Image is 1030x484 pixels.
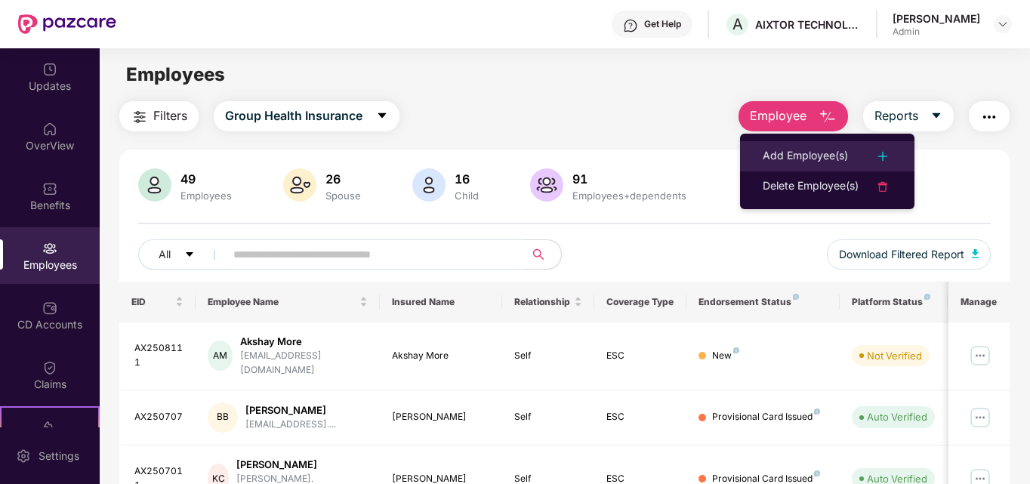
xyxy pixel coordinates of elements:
[569,171,689,187] div: 91
[380,282,503,322] th: Insured Name
[245,403,336,418] div: [PERSON_NAME]
[874,147,892,165] img: svg+xml;base64,PHN2ZyB4bWxucz0iaHR0cDovL3d3dy53My5vcmcvMjAwMC9zdmciIHdpZHRoPSIyNCIgaGVpZ2h0PSIyNC...
[322,171,364,187] div: 26
[42,62,57,77] img: svg+xml;base64,PHN2ZyBpZD0iVXBkYXRlZCIgeG1sbnM9Imh0dHA6Ly93d3cudzMub3JnLzIwMDAvc3ZnIiB3aWR0aD0iMj...
[196,282,380,322] th: Employee Name
[42,360,57,375] img: svg+xml;base64,PHN2ZyBpZD0iQ2xhaW0iIHhtbG5zPSJodHRwOi8vd3d3LnczLm9yZy8yMDAwL3N2ZyIgd2lkdGg9IjIwIi...
[980,108,998,126] img: svg+xml;base64,PHN2ZyB4bWxucz0iaHR0cDovL3d3dy53My5vcmcvMjAwMC9zdmciIHdpZHRoPSIyNCIgaGVpZ2h0PSIyNC...
[240,349,368,378] div: [EMAIL_ADDRESS][DOMAIN_NAME]
[514,349,582,363] div: Self
[42,420,57,435] img: svg+xml;base64,PHN2ZyB4bWxucz0iaHR0cDovL3d3dy53My5vcmcvMjAwMC9zdmciIHdpZHRoPSIyMSIgaGVpZ2h0PSIyMC...
[867,348,922,363] div: Not Verified
[134,410,184,424] div: AX250707
[948,282,1010,322] th: Manage
[755,17,861,32] div: AIXTOR TECHNOLOGIES LLP
[376,109,388,123] span: caret-down
[514,296,571,308] span: Relationship
[739,101,848,131] button: Employee
[827,239,991,270] button: Download Filtered Report
[153,106,187,125] span: Filters
[530,168,563,202] img: svg+xml;base64,PHN2ZyB4bWxucz0iaHR0cDovL3d3dy53My5vcmcvMjAwMC9zdmciIHhtbG5zOnhsaW5rPSJodHRwOi8vd3...
[392,349,491,363] div: Akshay More
[16,449,31,464] img: svg+xml;base64,PHN2ZyBpZD0iU2V0dGluZy0yMHgyMCIgeG1sbnM9Imh0dHA6Ly93d3cudzMub3JnLzIwMDAvc3ZnIiB3aW...
[606,349,674,363] div: ESC
[119,282,196,322] th: EID
[208,296,356,308] span: Employee Name
[814,470,820,476] img: svg+xml;base64,PHN2ZyB4bWxucz0iaHR0cDovL3d3dy53My5vcmcvMjAwMC9zdmciIHdpZHRoPSI4IiBoZWlnaHQ9IjgiIH...
[245,418,336,432] div: [EMAIL_ADDRESS]....
[524,239,562,270] button: search
[452,190,482,202] div: Child
[42,181,57,196] img: svg+xml;base64,PHN2ZyBpZD0iQmVuZWZpdHMiIHhtbG5zPSJodHRwOi8vd3d3LnczLm9yZy8yMDAwL3N2ZyIgd2lkdGg9Ij...
[763,147,848,165] div: Add Employee(s)
[159,246,171,263] span: All
[972,249,979,258] img: svg+xml;base64,PHN2ZyB4bWxucz0iaHR0cDovL3d3dy53My5vcmcvMjAwMC9zdmciIHhtbG5zOnhsaW5rPSJodHRwOi8vd3...
[236,458,368,472] div: [PERSON_NAME]
[452,171,482,187] div: 16
[623,18,638,33] img: svg+xml;base64,PHN2ZyBpZD0iSGVscC0zMngzMiIgeG1sbnM9Imh0dHA6Ly93d3cudzMub3JnLzIwMDAvc3ZnIiB3aWR0aD...
[814,408,820,415] img: svg+xml;base64,PHN2ZyB4bWxucz0iaHR0cDovL3d3dy53My5vcmcvMjAwMC9zdmciIHdpZHRoPSI4IiBoZWlnaHQ9IjgiIH...
[177,171,235,187] div: 49
[240,334,368,349] div: Akshay More
[763,177,859,196] div: Delete Employee(s)
[839,246,964,263] span: Download Filtered Report
[42,301,57,316] img: svg+xml;base64,PHN2ZyBpZD0iQ0RfQWNjb3VudHMiIGRhdGEtbmFtZT0iQ0QgQWNjb3VudHMiIHhtbG5zPSJodHRwOi8vd3...
[42,122,57,137] img: svg+xml;base64,PHN2ZyBpZD0iSG9tZSIgeG1sbnM9Imh0dHA6Ly93d3cudzMub3JnLzIwMDAvc3ZnIiB3aWR0aD0iMjAiIG...
[644,18,681,30] div: Get Help
[322,190,364,202] div: Spouse
[208,341,233,371] div: AM
[502,282,594,322] th: Relationship
[793,294,799,300] img: svg+xml;base64,PHN2ZyB4bWxucz0iaHR0cDovL3d3dy53My5vcmcvMjAwMC9zdmciIHdpZHRoPSI4IiBoZWlnaHQ9IjgiIH...
[819,108,837,126] img: svg+xml;base64,PHN2ZyB4bWxucz0iaHR0cDovL3d3dy53My5vcmcvMjAwMC9zdmciIHhtbG5zOnhsaW5rPSJodHRwOi8vd3...
[283,168,316,202] img: svg+xml;base64,PHN2ZyB4bWxucz0iaHR0cDovL3d3dy53My5vcmcvMjAwMC9zdmciIHhtbG5zOnhsaW5rPSJodHRwOi8vd3...
[874,177,892,196] img: svg+xml;base64,PHN2ZyB4bWxucz0iaHR0cDovL3d3dy53My5vcmcvMjAwMC9zdmciIHdpZHRoPSIyNCIgaGVpZ2h0PSIyNC...
[874,106,918,125] span: Reports
[412,168,446,202] img: svg+xml;base64,PHN2ZyB4bWxucz0iaHR0cDovL3d3dy53My5vcmcvMjAwMC9zdmciIHhtbG5zOnhsaW5rPSJodHRwOi8vd3...
[34,449,84,464] div: Settings
[750,106,806,125] span: Employee
[569,190,689,202] div: Employees+dependents
[997,18,1009,30] img: svg+xml;base64,PHN2ZyBpZD0iRHJvcGRvd24tMzJ4MzIiIHhtbG5zPSJodHRwOi8vd3d3LnczLm9yZy8yMDAwL3N2ZyIgd2...
[594,282,686,322] th: Coverage Type
[698,296,828,308] div: Endorsement Status
[893,11,980,26] div: [PERSON_NAME]
[225,106,362,125] span: Group Health Insurance
[126,63,225,85] span: Employees
[606,410,674,424] div: ESC
[732,15,743,33] span: A
[119,101,199,131] button: Filters
[968,405,992,430] img: manageButton
[924,294,930,300] img: svg+xml;base64,PHN2ZyB4bWxucz0iaHR0cDovL3d3dy53My5vcmcvMjAwMC9zdmciIHdpZHRoPSI4IiBoZWlnaHQ9IjgiIH...
[733,347,739,353] img: svg+xml;base64,PHN2ZyB4bWxucz0iaHR0cDovL3d3dy53My5vcmcvMjAwMC9zdmciIHdpZHRoPSI4IiBoZWlnaHQ9IjgiIH...
[134,341,184,370] div: AX2508111
[867,409,927,424] div: Auto Verified
[214,101,399,131] button: Group Health Insurancecaret-down
[184,249,195,261] span: caret-down
[968,344,992,368] img: manageButton
[131,108,149,126] img: svg+xml;base64,PHN2ZyB4bWxucz0iaHR0cDovL3d3dy53My5vcmcvMjAwMC9zdmciIHdpZHRoPSIyNCIgaGVpZ2h0PSIyNC...
[930,109,942,123] span: caret-down
[18,14,116,34] img: New Pazcare Logo
[514,410,582,424] div: Self
[392,410,491,424] div: [PERSON_NAME]
[863,101,954,131] button: Reportscaret-down
[852,296,935,308] div: Platform Status
[712,410,820,424] div: Provisional Card Issued
[138,168,171,202] img: svg+xml;base64,PHN2ZyB4bWxucz0iaHR0cDovL3d3dy53My5vcmcvMjAwMC9zdmciIHhtbG5zOnhsaW5rPSJodHRwOi8vd3...
[138,239,230,270] button: Allcaret-down
[177,190,235,202] div: Employees
[131,296,173,308] span: EID
[208,402,238,433] div: BB
[524,248,554,260] span: search
[893,26,980,38] div: Admin
[712,349,739,363] div: New
[42,241,57,256] img: svg+xml;base64,PHN2ZyBpZD0iRW1wbG95ZWVzIiB4bWxucz0iaHR0cDovL3d3dy53My5vcmcvMjAwMC9zdmciIHdpZHRoPS...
